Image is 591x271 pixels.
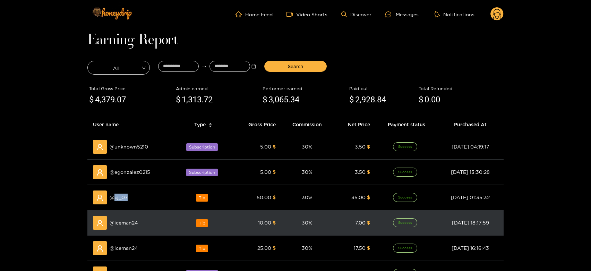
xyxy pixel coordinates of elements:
span: $ [176,93,180,107]
span: @ cj_07 [110,194,128,201]
span: swap-right [202,64,207,69]
span: $ [273,144,276,149]
span: Success [393,218,417,227]
span: .00 [429,95,440,104]
span: 17.50 [354,245,366,251]
span: [DATE] 04:19:17 [452,144,489,149]
span: 30 % [302,144,312,149]
span: user [96,220,103,227]
th: User name [87,115,174,134]
th: Net Price [333,115,375,134]
span: 50.00 [257,195,271,200]
div: Total Gross Price [89,85,172,92]
h1: Earning Report [87,35,504,45]
span: [DATE] 13:30:28 [451,169,490,175]
span: [DATE] 18:17:59 [452,220,489,225]
button: Notifications [432,11,477,18]
span: Success [393,244,417,253]
span: $ [273,195,276,200]
a: Video Shorts [286,11,327,17]
span: $ [263,93,267,107]
span: Type [194,121,206,128]
span: video-camera [286,11,296,17]
span: Search [288,63,303,70]
span: Tip [196,245,208,252]
span: [DATE] 16:16:43 [452,245,489,251]
div: Total Refunded [419,85,502,92]
span: @ egonzalez0215 [110,168,150,176]
th: Purchased At [437,115,504,134]
span: $ [367,245,370,251]
span: Success [393,142,417,151]
span: 2,928 [355,95,375,104]
a: Home Feed [235,11,273,17]
span: $ [349,93,354,107]
span: 3,065 [268,95,288,104]
span: user [96,245,103,252]
th: Commission [281,115,333,134]
span: 1,313 [182,95,202,104]
button: Search [264,61,327,72]
span: .72 [202,95,213,104]
span: @ unknown5210 [110,143,148,151]
span: $ [367,220,370,225]
span: 5.00 [260,169,271,175]
span: caret-up [208,122,212,126]
span: to [202,64,207,69]
span: 25.00 [257,245,271,251]
span: $ [89,93,94,107]
span: 0 [425,95,429,104]
span: .84 [375,95,386,104]
span: Subscription [186,143,218,151]
div: Messages [385,10,419,18]
span: $ [273,220,276,225]
span: 3.50 [355,169,366,175]
span: user [96,169,103,176]
span: user [96,144,103,151]
span: [DATE] 01:35:32 [451,195,490,200]
span: Tip [196,219,208,227]
span: .07 [115,95,126,104]
span: caret-down [208,125,212,128]
div: Performer earned [263,85,346,92]
th: Gross Price [232,115,281,134]
span: user [96,194,103,201]
span: Tip [196,194,208,202]
span: $ [367,169,370,175]
span: 5.00 [260,144,271,149]
span: $ [273,245,276,251]
span: Subscription [186,169,218,176]
span: 30 % [302,220,312,225]
span: $ [367,195,370,200]
span: $ [273,169,276,175]
span: 30 % [302,169,312,175]
span: 35.00 [351,195,366,200]
span: All [88,63,149,73]
th: Payment status [376,115,437,134]
span: 3.50 [355,144,366,149]
div: Paid out [349,85,415,92]
a: Discover [341,11,371,17]
span: 30 % [302,245,312,251]
span: 10.00 [258,220,271,225]
div: Admin earned [176,85,259,92]
span: @ iceman24 [110,244,138,252]
span: 30 % [302,195,312,200]
span: @ iceman24 [110,219,138,227]
span: .34 [288,95,299,104]
span: 7.00 [355,220,366,225]
span: $ [419,93,423,107]
span: $ [367,144,370,149]
span: home [235,11,245,17]
span: Success [393,193,417,202]
span: 4,379 [95,95,115,104]
span: Success [393,168,417,177]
